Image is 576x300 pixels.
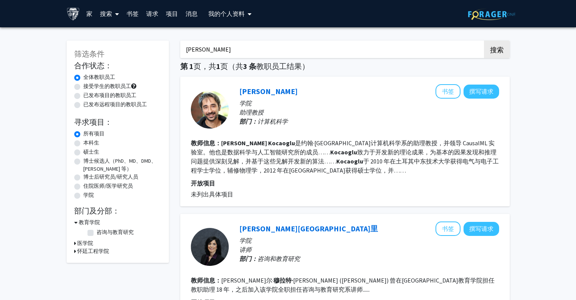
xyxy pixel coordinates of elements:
[123,0,142,27] a: 书签
[221,276,273,284] font: [PERSON_NAME]尔·
[258,255,300,262] font: 咨询和教育研究
[490,45,504,54] font: 搜索
[74,206,120,215] font: 部门及分部：
[239,246,251,253] font: 讲师
[186,10,198,17] font: 消息
[239,224,378,233] a: [PERSON_NAME][GEOGRAPHIC_DATA]里
[83,173,138,180] font: 博士后研究员/研究人员
[256,61,309,71] font: 教职员工结果）
[469,225,493,232] font: 撰写请求
[220,61,243,71] font: 页（共
[182,0,201,27] a: 消息
[221,139,267,147] font: [PERSON_NAME]
[239,118,258,125] font: 部门：
[74,117,112,127] font: 寻求项目：
[83,157,156,172] font: 博士候选人（PhD、MD、DMD、[PERSON_NAME] 等）
[191,276,495,293] font: [PERSON_NAME] ([PERSON_NAME]) 曾在[GEOGRAPHIC_DATA]教育学院担任教职助理 18 年，之后加入该学院全职担任咨询与教育研究系讲师......
[239,108,264,116] font: 助理教授
[83,130,105,137] font: 所有项目
[239,237,251,244] font: 学院
[83,0,96,27] a: 家
[191,139,221,147] font: 教师信息：
[74,49,105,58] font: 筛选条件
[83,148,99,155] font: 硕士生
[83,92,136,99] font: 已发布项目的教职员工
[191,179,215,187] font: 开放项目
[194,61,201,71] font: 页
[162,0,182,27] a: 项目
[191,190,233,198] font: 未列出具体项目
[258,118,288,125] font: 计算机科学
[336,157,363,165] font: Kocaoglu
[83,74,115,80] font: 全体教职员工
[239,86,298,96] a: [PERSON_NAME]
[74,61,112,70] font: 合作状态：
[239,255,258,262] font: 部门：
[83,182,133,189] font: 住院医师/医学研究员
[67,7,80,20] img: 约翰·霍普金斯大学标志
[83,192,94,198] font: 学院
[484,41,510,58] button: 搜索
[83,139,99,146] font: 本科生
[180,61,194,71] font: 第 1
[468,8,515,20] img: ForagerOne 标志
[191,276,221,284] font: 教师信息：
[83,83,131,90] font: 接受学生的教职员工
[79,219,100,226] font: 教育学院
[126,10,139,17] font: 书签
[201,61,216,71] font: ，共
[208,10,220,17] font: 我的
[442,225,454,232] font: 书签
[191,139,495,156] font: 是约翰·[GEOGRAPHIC_DATA]计算机科学系的助理教授，并领导 CausalML 实验室。他也是数据科学与人工智能研究所的成员……
[220,10,245,17] font: 个人资料
[243,61,256,71] font: 3 条
[146,10,158,17] font: 请求
[83,101,147,108] font: 已发布远程项目的教职员工
[97,229,134,236] font: 咨询与教育研究
[469,88,493,95] font: 撰写请求
[464,85,499,99] button: 向 Murat Kocaoglu 撰写请求
[216,61,220,71] font: 1
[86,10,92,17] font: 家
[100,10,112,17] font: 搜索
[77,240,93,247] font: 医学院
[464,222,499,236] button: 向 Michelle Muratori 撰写请求
[6,266,32,294] iframe: 聊天
[442,88,454,95] font: 书签
[77,248,109,254] font: 怀廷工程学院
[180,41,478,58] input: 搜索关键词
[142,0,162,27] a: 请求
[273,276,293,284] font: 穆拉特·
[166,10,178,17] font: 项目
[436,221,460,236] button: 将 Michelle Muratori 添加到书签
[436,84,460,99] button: 将 Murat Kocaoglu 添加至书签
[330,148,357,156] font: Kocaoglu
[239,99,251,107] font: 学院
[268,139,295,147] font: Kocaoglu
